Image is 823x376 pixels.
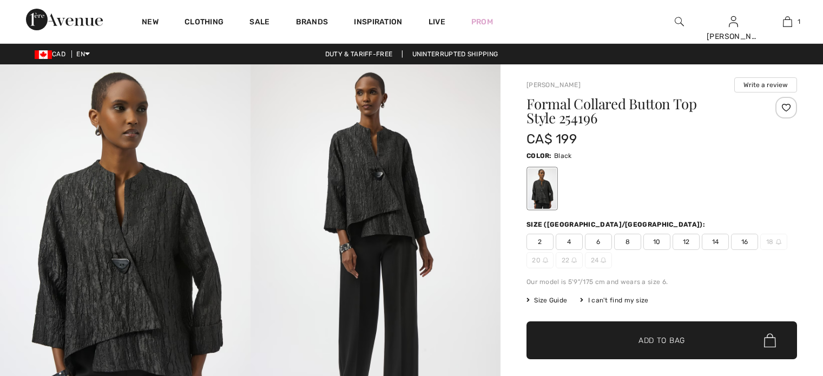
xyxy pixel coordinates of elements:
div: [PERSON_NAME] [707,31,760,42]
a: Clothing [185,17,223,29]
span: 8 [614,234,641,250]
a: Prom [471,16,493,28]
img: My Bag [783,15,792,28]
img: ring-m.svg [601,258,606,263]
a: [PERSON_NAME] [526,81,581,89]
span: Black [554,152,572,160]
div: I can't find my size [580,295,648,305]
span: 12 [673,234,700,250]
span: EN [76,50,90,58]
span: Inspiration [354,17,402,29]
img: ring-m.svg [571,258,577,263]
img: ring-m.svg [776,239,781,245]
div: Our model is 5'9"/175 cm and wears a size 6. [526,277,797,287]
span: 4 [556,234,583,250]
span: CAD [35,50,70,58]
span: Add to Bag [638,335,685,346]
img: ring-m.svg [543,258,548,263]
a: Live [429,16,445,28]
div: Size ([GEOGRAPHIC_DATA]/[GEOGRAPHIC_DATA]): [526,220,707,229]
img: My Info [729,15,738,28]
div: Black [528,168,556,209]
img: search the website [675,15,684,28]
span: 10 [643,234,670,250]
a: 1 [761,15,814,28]
span: 6 [585,234,612,250]
span: 1 [798,17,800,27]
span: 20 [526,252,554,268]
span: CA$ 199 [526,131,577,147]
span: 24 [585,252,612,268]
img: 1ère Avenue [26,9,103,30]
a: Sign In [729,16,738,27]
img: Bag.svg [764,333,776,347]
a: Sale [249,17,269,29]
h1: Formal Collared Button Top Style 254196 [526,97,752,125]
span: Color: [526,152,552,160]
a: Brands [296,17,328,29]
span: 22 [556,252,583,268]
span: 2 [526,234,554,250]
span: 18 [760,234,787,250]
a: New [142,17,159,29]
button: Add to Bag [526,321,797,359]
span: 16 [731,234,758,250]
span: 14 [702,234,729,250]
span: Size Guide [526,295,567,305]
img: Canadian Dollar [35,50,52,59]
button: Write a review [734,77,797,93]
